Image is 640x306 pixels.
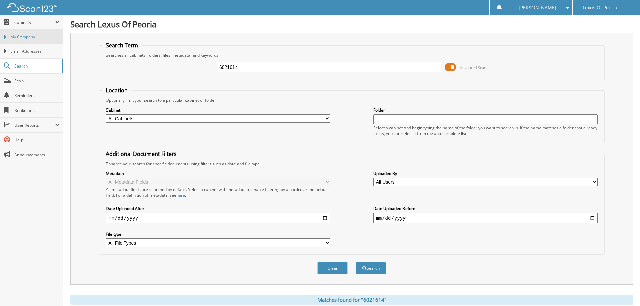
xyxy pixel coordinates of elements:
span: Search [14,63,59,69]
legend: Location [102,87,131,94]
span: Advanced Search [460,65,490,70]
span: Cabinets [14,19,55,25]
div: Select a cabinet and begin typing the name of the folder you want to search in. If the name match... [373,125,598,136]
label: Date Uploaded Before [373,206,598,211]
a: here [176,192,185,198]
label: File type [106,231,330,237]
h1: Search Lexus Of Peoria [70,18,633,30]
span: My Company [10,34,60,40]
button: Clear [317,262,348,274]
span: Scan [14,78,60,84]
span: [PERSON_NAME] [519,6,556,10]
span: Announcements [14,152,60,158]
div: Enhance your search for specific documents using filters such as date and file type. [102,161,601,167]
input: end [373,213,598,223]
label: Cabinet [106,107,330,113]
label: Folder [373,107,598,113]
label: Date Uploaded After [106,206,330,211]
span: Bookmarks [14,107,60,113]
span: Help [14,137,60,143]
legend: Search Term [102,42,141,49]
iframe: Chat Widget [606,274,640,306]
button: Search [356,262,386,274]
label: Uploaded By [373,171,598,176]
legend: Additional Document Filters [102,150,180,158]
div: Searches all cabinets, folders, files, metadata, and keywords [102,52,601,58]
span: Email Addresses [10,48,60,54]
span: Reminders [14,93,60,98]
input: start [106,213,330,223]
span: Lexus Of Peoria [583,6,617,10]
div: Matches found for "6021614" [70,295,633,305]
div: All metadata fields are searched by default. Select a cabinet with metadata to enable filtering b... [106,187,330,198]
div: Optionally limit your search to a particular cabinet or folder [102,97,601,103]
span: User Reports [14,122,55,128]
img: scan123-logo-white.svg [7,3,57,12]
label: Metadata [106,171,330,176]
